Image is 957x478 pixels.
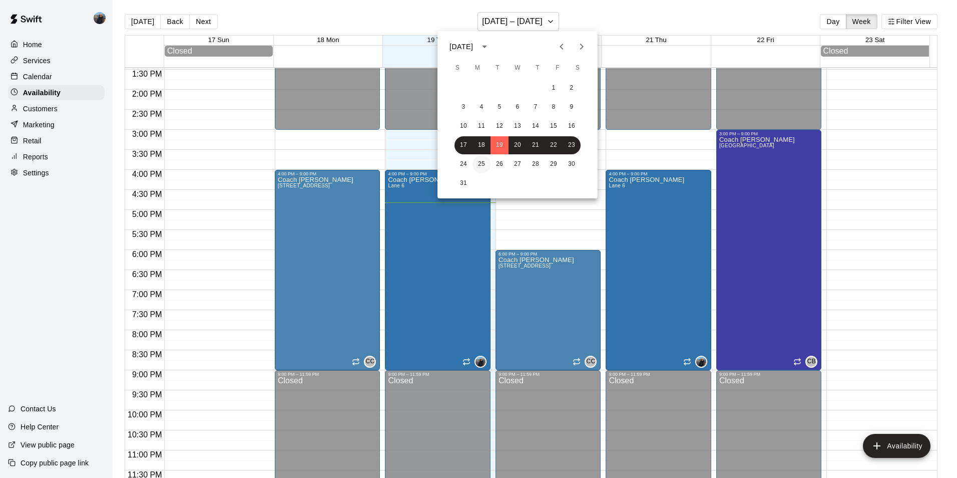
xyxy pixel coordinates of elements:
[491,98,509,116] button: 5
[563,155,581,173] button: 30
[545,98,563,116] button: 8
[489,58,507,78] span: Tuesday
[563,79,581,97] button: 2
[552,37,572,57] button: Previous month
[529,58,547,78] span: Thursday
[563,117,581,135] button: 16
[472,117,491,135] button: 11
[468,58,487,78] span: Monday
[527,98,545,116] button: 7
[563,98,581,116] button: 9
[448,58,466,78] span: Sunday
[491,136,509,154] button: 19
[509,136,527,154] button: 20
[527,155,545,173] button: 28
[545,155,563,173] button: 29
[569,58,587,78] span: Saturday
[527,136,545,154] button: 21
[472,136,491,154] button: 18
[509,58,527,78] span: Wednesday
[572,37,592,57] button: Next month
[449,42,473,52] div: [DATE]
[509,98,527,116] button: 6
[454,174,472,192] button: 31
[491,117,509,135] button: 12
[454,98,472,116] button: 3
[454,155,472,173] button: 24
[549,58,567,78] span: Friday
[563,136,581,154] button: 23
[454,117,472,135] button: 10
[545,136,563,154] button: 22
[545,79,563,97] button: 1
[454,136,472,154] button: 17
[509,155,527,173] button: 27
[472,155,491,173] button: 25
[527,117,545,135] button: 14
[509,117,527,135] button: 13
[545,117,563,135] button: 15
[476,38,493,55] button: calendar view is open, switch to year view
[472,98,491,116] button: 4
[491,155,509,173] button: 26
